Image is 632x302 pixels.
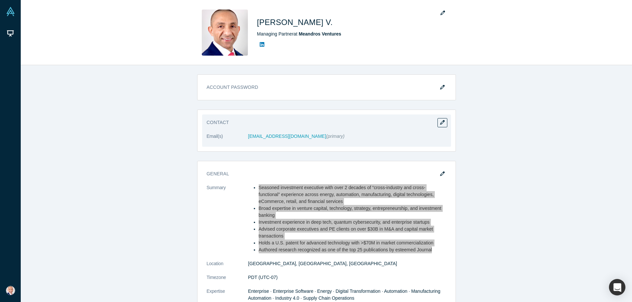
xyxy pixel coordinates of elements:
[207,170,437,177] h3: General
[326,134,345,139] span: (primary)
[207,119,437,126] h3: Contact
[259,184,446,205] li: Seasoned investment executive with over 2 decades of “cross-industry and cross-functional” experi...
[259,205,446,219] li: Broad expertise in venture capital, technology, strategy, entrepreneurship, and investment banking
[259,226,446,239] li: Advised corporate executives and PE clients on over $30B in M&A and capital market transactions
[207,84,446,95] h3: Account Password
[207,184,248,260] dt: Summary
[207,274,248,288] dt: Timezone
[257,16,333,28] h1: [PERSON_NAME] V.
[207,133,248,147] dt: Email(s)
[257,31,341,37] span: Managing Partner at
[6,7,15,16] img: Alchemist Vault Logo
[248,289,440,301] span: Enterprise · Enterprise Software · Energy · Digital Transformation · Automation · Manufacturing A...
[248,260,446,267] dd: [GEOGRAPHIC_DATA], [GEOGRAPHIC_DATA], [GEOGRAPHIC_DATA]
[202,10,248,56] img: Haas V.'s Profile Image
[207,260,248,274] dt: Location
[6,286,15,295] img: Haas V.'s Account
[299,31,341,37] a: Meandros Ventures
[259,239,446,246] li: Holds a U.S. patent for advanced technology with >$70M in market commercialization
[259,219,446,226] li: Investment experience in deep tech, quantum cybersecurity, and enterprise startups
[248,274,446,281] dd: PDT (UTC-07)
[259,246,446,253] li: Authored research recognized as one of the top 25 publications by esteemed Journal
[248,134,326,139] a: [EMAIL_ADDRESS][DOMAIN_NAME]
